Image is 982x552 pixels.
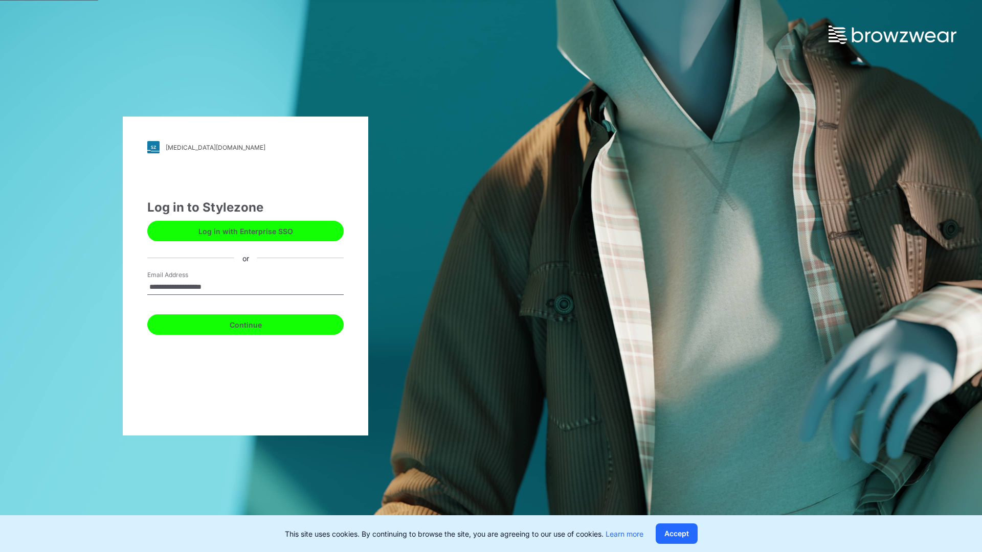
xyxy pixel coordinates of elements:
div: [MEDICAL_DATA][DOMAIN_NAME] [166,144,265,151]
p: This site uses cookies. By continuing to browse the site, you are agreeing to our use of cookies. [285,528,643,539]
div: or [234,252,257,263]
img: browzwear-logo.73288ffb.svg [829,26,956,44]
div: Log in to Stylezone [147,198,344,217]
label: Email Address [147,270,219,280]
a: [MEDICAL_DATA][DOMAIN_NAME] [147,141,344,153]
img: svg+xml;base64,PHN2ZyB3aWR0aD0iMjgiIGhlaWdodD0iMjgiIHZpZXdCb3g9IjAgMCAyOCAyOCIgZmlsbD0ibm9uZSIgeG... [147,141,160,153]
button: Log in with Enterprise SSO [147,221,344,241]
a: Learn more [606,530,643,538]
button: Accept [656,523,698,544]
button: Continue [147,314,344,335]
